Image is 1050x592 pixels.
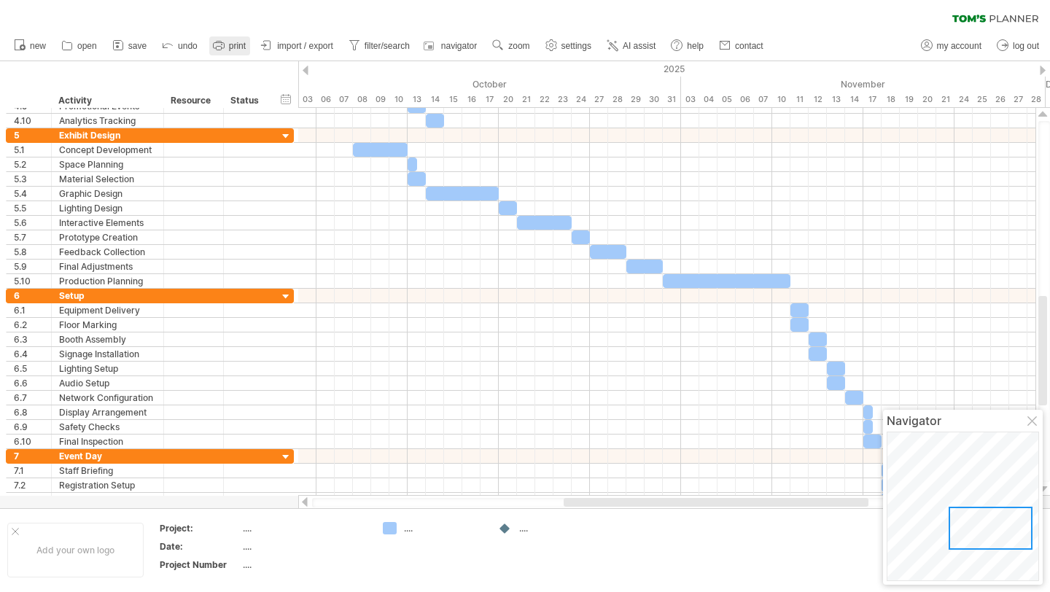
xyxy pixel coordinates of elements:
[171,93,215,108] div: Resource
[462,92,481,107] div: Thursday, 16 October 2025
[645,92,663,107] div: Thursday, 30 October 2025
[30,41,46,51] span: new
[1013,41,1039,51] span: log out
[59,245,156,259] div: Feedback Collection
[404,522,483,534] div: ....
[827,92,845,107] div: Thursday, 13 November 2025
[14,157,51,171] div: 5.2
[59,449,156,463] div: Event Day
[14,391,51,405] div: 6.7
[316,92,335,107] div: Monday, 6 October 2025
[421,36,481,55] a: navigator
[59,128,156,142] div: Exhibit Design
[14,449,51,463] div: 7
[14,274,51,288] div: 5.10
[59,391,156,405] div: Network Configuration
[365,41,410,51] span: filter/search
[59,420,156,434] div: Safety Checks
[59,157,156,171] div: Space Planning
[936,92,954,107] div: Friday, 21 November 2025
[59,347,156,361] div: Signage Installation
[59,143,156,157] div: Concept Development
[772,92,790,107] div: Monday, 10 November 2025
[499,92,517,107] div: Monday, 20 October 2025
[59,332,156,346] div: Booth Assembly
[14,303,51,317] div: 6.1
[277,41,333,51] span: import / export
[408,92,426,107] div: Monday, 13 October 2025
[1027,92,1046,107] div: Friday, 28 November 2025
[14,347,51,361] div: 6.4
[736,92,754,107] div: Thursday, 6 November 2025
[353,92,371,107] div: Wednesday, 8 October 2025
[14,230,51,244] div: 5.7
[508,41,529,51] span: zoom
[58,93,155,108] div: Activity
[59,303,156,317] div: Equipment Delivery
[681,77,1046,92] div: November 2025
[298,92,316,107] div: Friday, 3 October 2025
[626,92,645,107] div: Wednesday, 29 October 2025
[243,540,365,553] div: ....
[489,36,534,55] a: zoom
[160,522,240,534] div: Project:
[699,92,717,107] div: Tuesday, 4 November 2025
[59,230,156,244] div: Prototype Creation
[790,92,809,107] div: Tuesday, 11 November 2025
[481,92,499,107] div: Friday, 17 October 2025
[14,187,51,200] div: 5.4
[14,332,51,346] div: 6.3
[426,92,444,107] div: Tuesday, 14 October 2025
[954,92,973,107] div: Monday, 24 November 2025
[735,41,763,51] span: contact
[667,36,708,55] a: help
[59,493,156,507] div: Guest Welcome
[158,36,202,55] a: undo
[243,558,365,571] div: ....
[519,522,599,534] div: ....
[14,114,51,128] div: 4.10
[681,92,699,107] div: Monday, 3 November 2025
[14,216,51,230] div: 5.6
[561,41,591,51] span: settings
[845,92,863,107] div: Friday, 14 November 2025
[14,435,51,448] div: 6.10
[973,92,991,107] div: Tuesday, 25 November 2025
[1009,92,1027,107] div: Thursday, 27 November 2025
[160,540,240,553] div: Date:
[14,318,51,332] div: 6.2
[623,41,656,51] span: AI assist
[14,464,51,478] div: 7.1
[262,77,681,92] div: October 2025
[230,93,262,108] div: Status
[59,435,156,448] div: Final Inspection
[687,41,704,51] span: help
[14,201,51,215] div: 5.5
[59,216,156,230] div: Interactive Elements
[937,41,981,51] span: my account
[160,558,240,571] div: Project Number
[14,493,51,507] div: 7.3
[590,92,608,107] div: Monday, 27 October 2025
[993,36,1043,55] a: log out
[59,362,156,375] div: Lighting Setup
[754,92,772,107] div: Friday, 7 November 2025
[257,36,338,55] a: import / export
[14,245,51,259] div: 5.8
[441,41,477,51] span: navigator
[209,36,250,55] a: print
[229,41,246,51] span: print
[809,92,827,107] div: Wednesday, 12 November 2025
[345,36,414,55] a: filter/search
[14,128,51,142] div: 5
[535,92,553,107] div: Wednesday, 22 October 2025
[14,143,51,157] div: 5.1
[59,289,156,303] div: Setup
[335,92,353,107] div: Tuesday, 7 October 2025
[715,36,768,55] a: contact
[572,92,590,107] div: Friday, 24 October 2025
[14,260,51,273] div: 5.9
[717,92,736,107] div: Wednesday, 5 November 2025
[444,92,462,107] div: Wednesday, 15 October 2025
[59,201,156,215] div: Lighting Design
